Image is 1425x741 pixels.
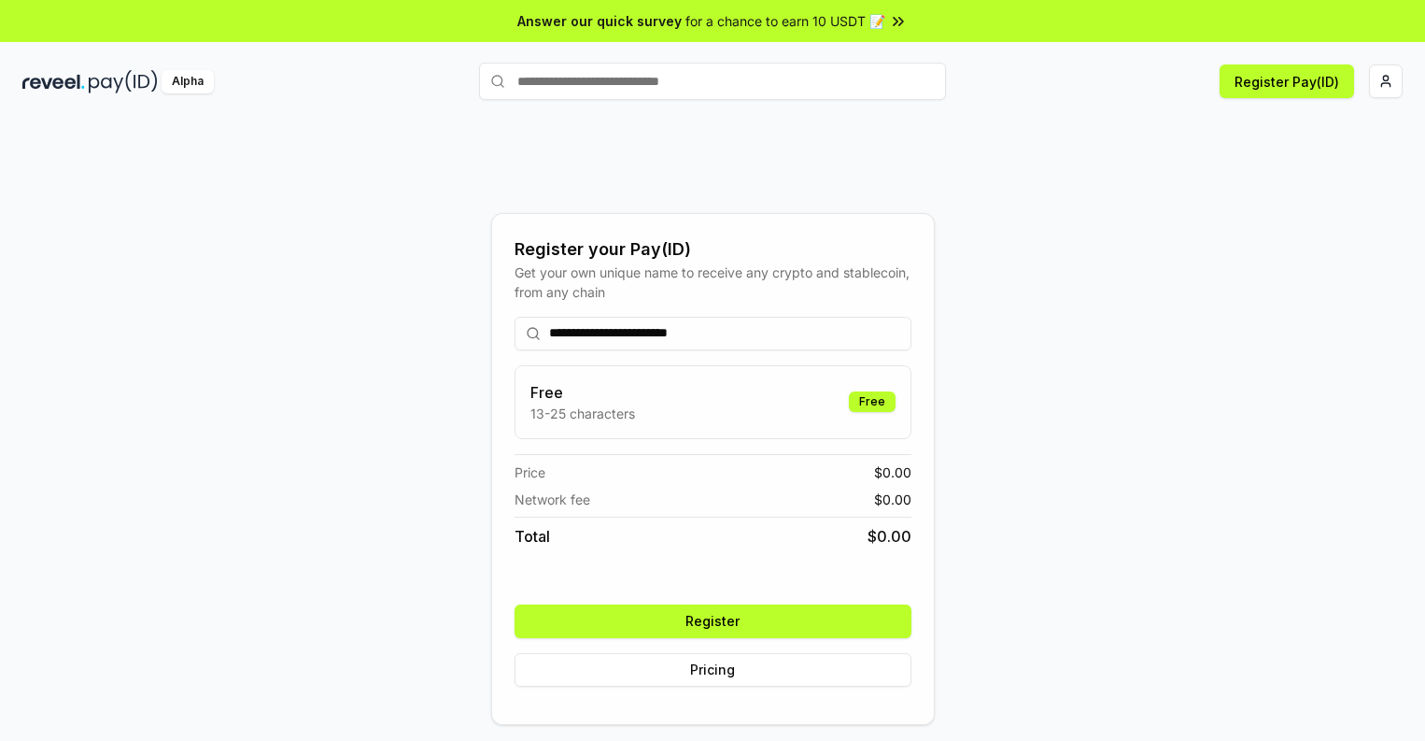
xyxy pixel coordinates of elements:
[515,525,550,548] span: Total
[515,236,911,263] div: Register your Pay(ID)
[868,525,911,548] span: $ 0.00
[530,404,635,423] p: 13-25 characters
[89,70,158,93] img: pay_id
[849,392,896,412] div: Free
[517,11,682,31] span: Answer our quick survey
[515,463,545,482] span: Price
[162,70,214,93] div: Alpha
[685,11,885,31] span: for a chance to earn 10 USDT 📝
[530,381,635,404] h3: Free
[874,490,911,509] span: $ 0.00
[22,70,85,93] img: reveel_dark
[515,490,590,509] span: Network fee
[515,653,911,687] button: Pricing
[874,463,911,482] span: $ 0.00
[515,605,911,638] button: Register
[515,263,911,302] div: Get your own unique name to receive any crypto and stablecoin, from any chain
[1220,64,1354,98] button: Register Pay(ID)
